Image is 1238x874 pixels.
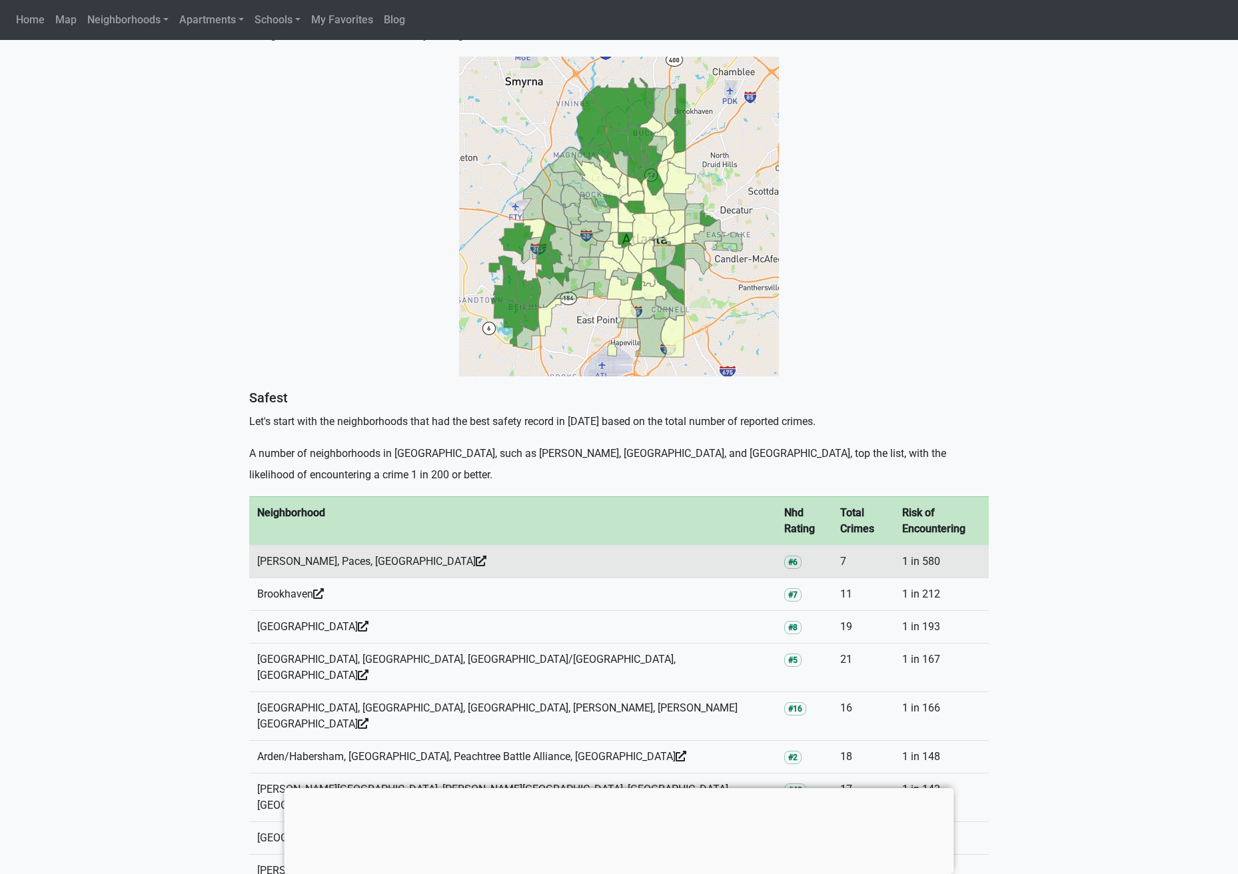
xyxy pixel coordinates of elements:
td: 18 [832,741,894,773]
iframe: Advertisement [285,788,954,871]
td: [PERSON_NAME][GEOGRAPHIC_DATA], [PERSON_NAME][GEOGRAPHIC_DATA], [GEOGRAPHIC_DATA], [GEOGRAPHIC_DA... [249,773,776,822]
a: Schools [249,7,306,33]
a: Blog [378,7,410,33]
span: Apartments [179,13,236,26]
td: 17 [832,773,894,822]
td: 1 in 148 [894,741,989,773]
span: #6 [784,556,802,569]
th: Total Crimes [832,497,894,546]
h5: Safest [249,390,989,406]
a: Map [50,7,82,33]
span: Neighborhoods [87,13,161,26]
td: 21 [832,644,894,692]
span: Schools [255,13,293,26]
td: [GEOGRAPHIC_DATA], [GEOGRAPHIC_DATA], [GEOGRAPHIC_DATA], [PERSON_NAME], [PERSON_NAME][GEOGRAPHIC_... [249,692,776,741]
td: [PERSON_NAME], Paces, [GEOGRAPHIC_DATA] [249,546,776,578]
td: 1 in 580 [894,546,989,578]
td: 16 [832,692,894,741]
span: #8 [784,621,802,634]
td: [GEOGRAPHIC_DATA], [GEOGRAPHIC_DATA], [GEOGRAPHIC_DATA]/[GEOGRAPHIC_DATA], [GEOGRAPHIC_DATA] [249,644,776,692]
p: A number of neighborhoods in [GEOGRAPHIC_DATA], such as [PERSON_NAME], [GEOGRAPHIC_DATA], and [GE... [249,443,989,486]
td: 19 [832,611,894,644]
span: My Favorites [311,13,373,26]
span: #2 [784,751,802,764]
a: My Favorites [306,7,378,33]
a: Apartments [174,7,249,33]
td: 7 [832,546,894,578]
th: Risk of Encountering [894,497,989,546]
span: #40 [784,783,806,797]
td: 11 [832,578,894,611]
td: 1 in 212 [894,578,989,611]
img: Atlanta safety map 2021 [459,57,779,376]
p: Let's start with the neighborhoods that had the best safety record in [DATE] based on the total n... [249,411,989,432]
th: Nhd Rating [776,497,832,546]
span: Map [55,13,77,26]
td: Brookhaven [249,578,776,611]
a: Home [11,7,50,33]
td: [GEOGRAPHIC_DATA] [249,611,776,644]
a: Neighborhoods [82,7,174,33]
th: Neighborhood [249,497,776,546]
span: Home [16,13,45,26]
td: 1 in 142 [894,773,989,822]
td: 1 in 193 [894,611,989,644]
td: 1 in 167 [894,644,989,692]
td: Arden/Habersham, [GEOGRAPHIC_DATA], Peachtree Battle Alliance, [GEOGRAPHIC_DATA] [249,741,776,773]
span: #7 [784,588,802,602]
td: 1 in 166 [894,692,989,741]
span: #16 [784,702,806,715]
td: [GEOGRAPHIC_DATA] [249,822,776,855]
span: Blog [384,13,405,26]
span: #5 [784,654,802,667]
